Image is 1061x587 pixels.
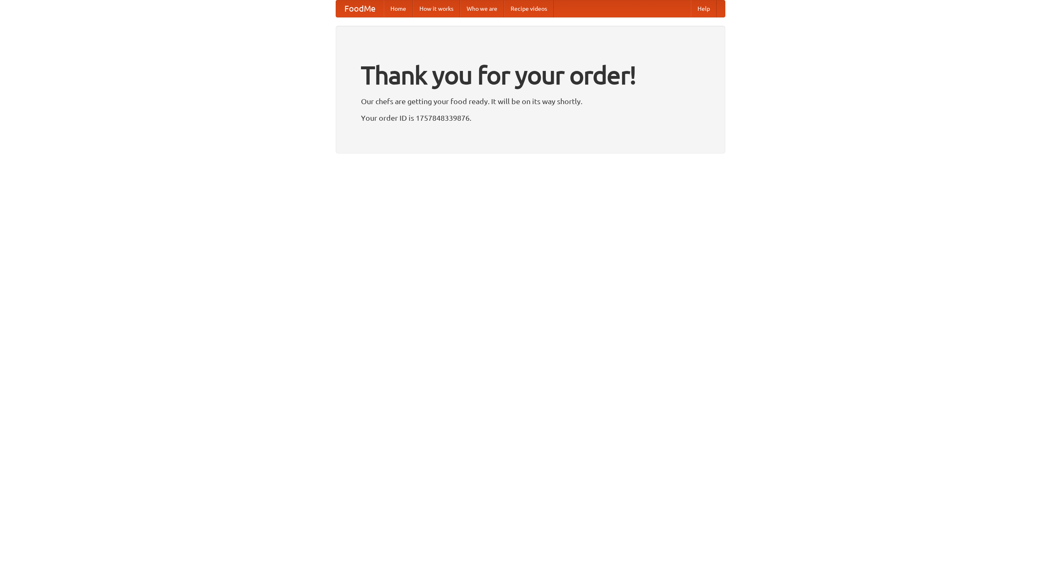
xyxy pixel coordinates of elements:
p: Our chefs are getting your food ready. It will be on its way shortly. [361,95,700,107]
h1: Thank you for your order! [361,55,700,95]
a: Home [384,0,413,17]
a: FoodMe [336,0,384,17]
a: Help [691,0,717,17]
p: Your order ID is 1757848339876. [361,112,700,124]
a: Who we are [460,0,504,17]
a: Recipe videos [504,0,554,17]
a: How it works [413,0,460,17]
